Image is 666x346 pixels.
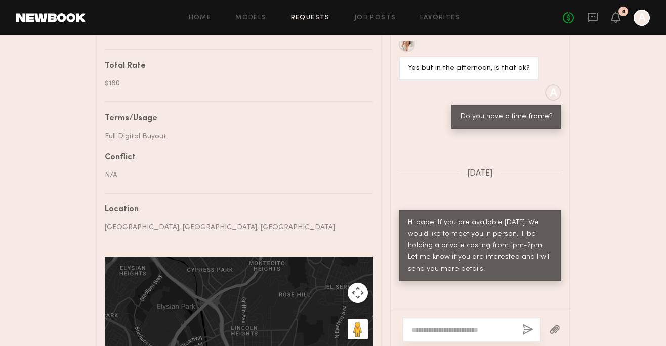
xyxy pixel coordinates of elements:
div: 4 [621,9,626,15]
div: Full Digital Buyout. [105,131,365,142]
div: Do you have a time frame? [461,111,552,123]
a: A [634,10,650,26]
a: Favorites [420,15,460,21]
div: Yes but in the afternoon, is that ok? [408,63,530,74]
div: Hi babe! If you are available [DATE]. We would like to meet you in person. Ill be holding a priva... [408,217,552,275]
div: Total Rate [105,62,365,70]
div: Conflict [105,154,365,162]
div: Terms/Usage [105,115,365,123]
a: Models [235,15,266,21]
a: Requests [291,15,330,21]
button: Drag Pegman onto the map to open Street View [348,319,368,339]
button: Map camera controls [348,283,368,303]
span: [DATE] [467,169,493,178]
div: $180 [105,78,365,89]
div: Location [105,206,365,214]
div: [GEOGRAPHIC_DATA], [GEOGRAPHIC_DATA], [GEOGRAPHIC_DATA] [105,222,365,233]
a: Job Posts [354,15,396,21]
a: Home [189,15,212,21]
div: N/A [105,170,365,181]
